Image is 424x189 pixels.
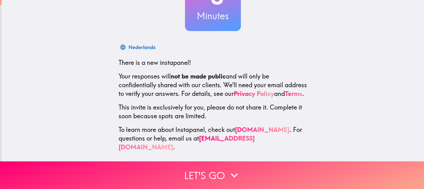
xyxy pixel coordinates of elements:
[235,126,290,133] a: [DOMAIN_NAME]
[285,90,302,97] a: Terms
[119,103,307,120] p: This invite is exclusively for you, please do not share it. Complete it soon because spots are li...
[119,134,255,151] a: [EMAIL_ADDRESS][DOMAIN_NAME]
[171,72,226,80] b: not be made public
[119,59,191,66] span: There is a new instapanel!
[129,43,156,52] div: Nederlands
[119,41,158,53] button: Nederlands
[119,125,307,151] p: To learn more about Instapanel, check out . For questions or help, email us at .
[119,72,307,98] p: Your responses will and will only be confidentially shared with our clients. We'll need your emai...
[234,90,274,97] a: Privacy Policy
[185,9,241,22] h3: Minutes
